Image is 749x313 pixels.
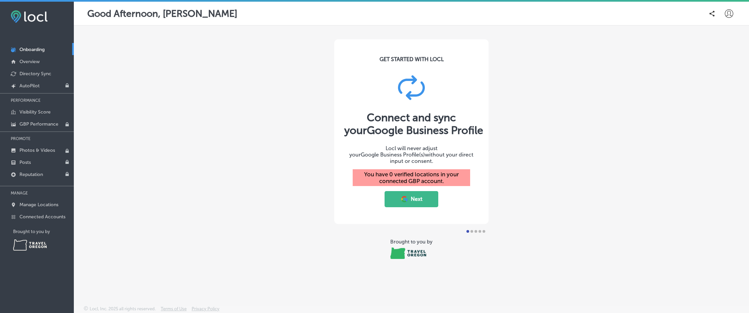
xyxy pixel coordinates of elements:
img: fda3e92497d09a02dc62c9cd864e3231.png [11,10,48,23]
div: Connect and sync your [344,111,479,137]
img: Travel Oregon [390,248,426,259]
p: Posts [19,160,31,165]
span: Google Business Profile(s) [361,151,425,158]
p: Manage Locations [19,202,58,208]
p: Onboarding [19,47,45,52]
p: Good Afternoon, [PERSON_NAME] [87,8,237,19]
p: Directory Sync [19,71,51,77]
p: AutoPilot [19,83,40,89]
div: Locl will never adjust your without your direct input or consent. [344,145,479,164]
span: Google Business Profile [367,124,483,137]
p: Brought to you by [13,229,74,234]
p: Visibility Score [19,109,51,115]
p: Reputation [19,172,43,177]
p: Overview [19,59,40,64]
p: Connected Accounts [19,214,65,220]
button: Next [385,191,438,207]
img: Travel Oregon [13,239,47,251]
div: Brought to you by [390,239,433,245]
div: GET STARTED WITH LOCL [380,56,444,62]
p: GBP Performance [19,121,58,127]
p: Photos & Videos [19,147,55,153]
div: You have 0 verified locations in your connected GBP account. [353,169,470,186]
p: Locl, Inc. 2025 all rights reserved. [90,306,156,311]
